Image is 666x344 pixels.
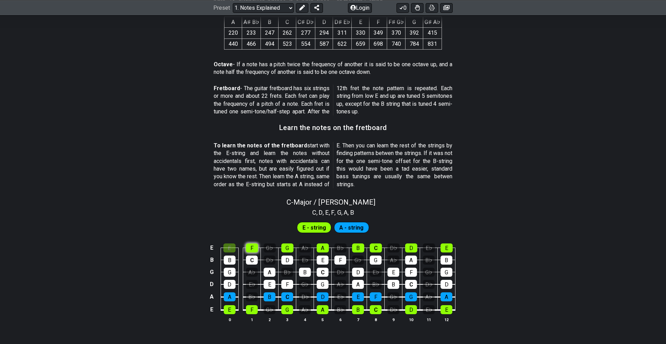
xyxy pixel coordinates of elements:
[333,17,352,27] th: D♯ E♭
[405,256,417,265] div: A
[334,208,337,217] span: ,
[243,316,261,323] th: 1
[405,38,423,49] td: 784
[214,85,452,116] p: - The guitar fretboard has six strings or more and about 22 frets. Each fret can play the frequen...
[317,243,329,252] div: A
[329,208,332,217] span: ,
[246,305,258,314] div: F
[423,243,435,252] div: E♭
[223,243,236,252] div: E
[334,243,347,252] div: B♭
[261,316,279,323] th: 2
[279,17,296,27] th: C
[281,268,293,277] div: B♭
[281,243,293,252] div: G
[334,268,346,277] div: D♭
[423,305,435,314] div: E♭
[224,292,236,301] div: A
[214,142,307,149] strong: To learn the notes of the fretboard
[352,280,364,289] div: A
[352,28,369,38] td: 330
[287,198,375,206] span: C - Major / [PERSON_NAME]
[405,280,417,289] div: C
[233,3,294,12] select: Preset
[317,280,328,289] div: G
[246,268,258,277] div: A♭
[441,305,452,314] div: E
[426,3,438,12] button: Print
[315,28,333,38] td: 294
[224,305,236,314] div: E
[423,256,435,265] div: B♭
[281,280,293,289] div: F
[387,292,399,301] div: G♭
[369,28,387,38] td: 349
[314,316,332,323] th: 5
[264,268,275,277] div: A
[370,268,382,277] div: E♭
[405,305,417,314] div: D
[315,17,333,27] th: D
[242,17,261,27] th: A♯ B♭
[334,305,346,314] div: B♭
[331,208,334,217] span: F
[349,316,367,323] th: 7
[299,305,311,314] div: A♭
[208,291,216,303] td: A
[214,85,240,92] strong: Fretboard
[325,208,329,217] span: E
[213,5,230,11] span: Preset
[299,280,311,289] div: G♭
[214,142,452,188] p: start with the E-string and learn the notes without accidentals first, notes with accidentals can...
[370,292,382,301] div: F
[441,243,453,252] div: E
[370,280,382,289] div: B♭
[352,268,364,277] div: D
[224,256,236,265] div: B
[224,17,242,27] th: A
[296,316,314,323] th: 4
[440,3,453,12] button: Create image
[344,208,348,217] span: A
[246,243,258,252] div: F
[420,316,438,323] th: 11
[387,28,405,38] td: 370
[438,316,455,323] th: 12
[246,256,258,265] div: C
[312,208,316,217] span: C
[279,316,296,323] th: 3
[296,17,315,27] th: C♯ D♭
[208,254,216,266] td: B
[242,38,261,49] td: 466
[334,280,346,289] div: A♭
[348,208,350,217] span: ,
[402,316,420,323] th: 10
[296,38,315,49] td: 554
[279,28,296,38] td: 262
[261,38,279,49] td: 494
[405,28,423,38] td: 392
[405,292,417,301] div: G
[296,3,308,12] button: Edit Preset
[387,305,399,314] div: D♭
[316,208,319,217] span: ,
[334,292,346,301] div: E♭
[441,292,452,301] div: A
[281,292,293,301] div: C
[310,3,323,12] button: Share Preset
[350,208,354,217] span: B
[405,268,417,277] div: F
[264,243,276,252] div: G♭
[396,3,409,12] button: 0
[264,280,275,289] div: E
[261,17,279,27] th: B
[385,316,402,323] th: 9
[352,38,369,49] td: 659
[387,280,399,289] div: B
[411,3,424,12] button: Toggle Dexterity for all fretkits
[441,280,452,289] div: D
[224,38,242,49] td: 440
[423,268,435,277] div: G♭
[352,17,369,27] th: E
[214,61,233,68] strong: Octave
